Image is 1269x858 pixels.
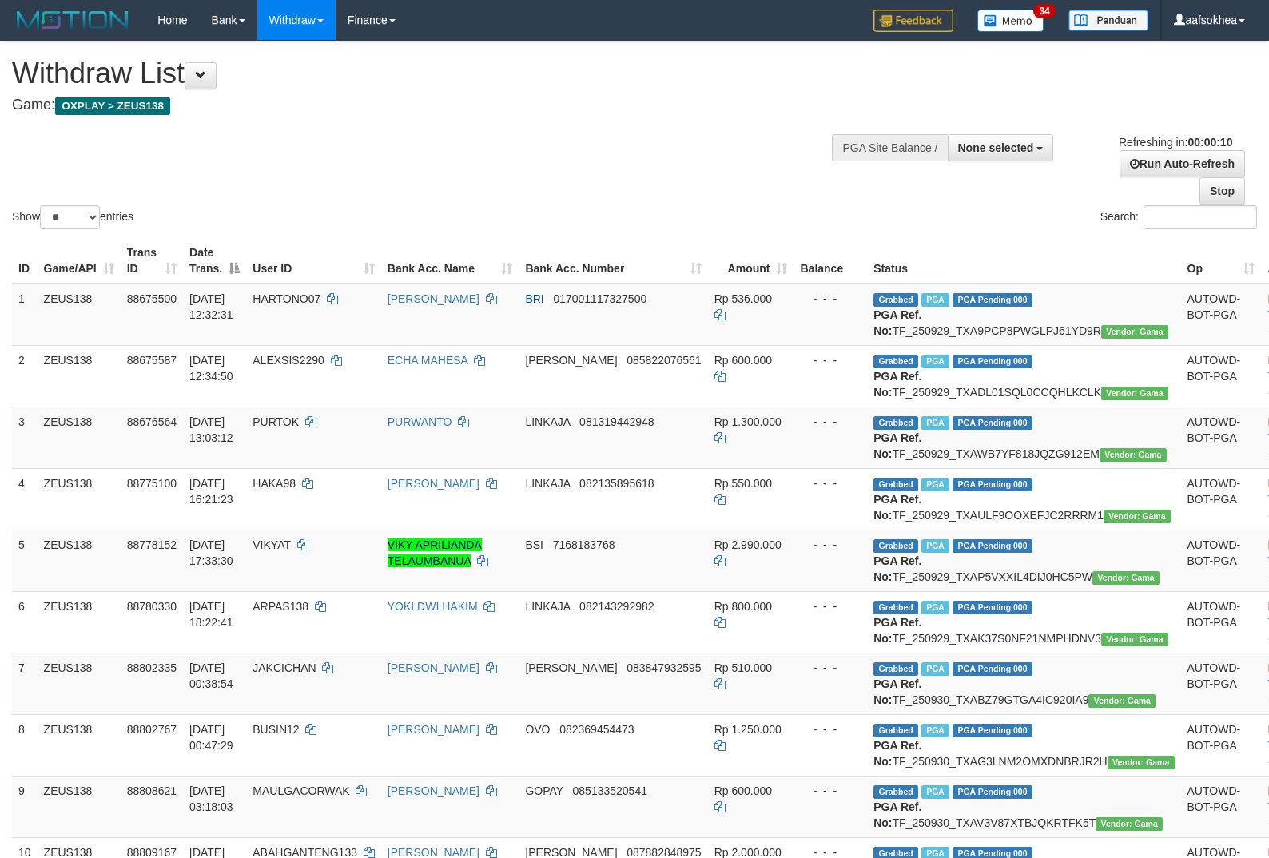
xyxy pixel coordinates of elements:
th: Trans ID: activate to sort column ascending [121,238,183,284]
span: Vendor URL: https://trx31.1velocity.biz [1100,448,1167,462]
b: PGA Ref. No: [873,739,921,768]
span: PGA Pending [953,293,1032,307]
a: Run Auto-Refresh [1120,150,1245,177]
span: Marked by aafchomsokheang [921,539,949,553]
span: [DATE] 13:03:12 [189,415,233,444]
span: 88676564 [127,415,177,428]
span: Grabbed [873,293,918,307]
span: Copy 081319442948 to clipboard [579,415,654,428]
td: AUTOWD-BOT-PGA [1181,714,1262,776]
span: Grabbed [873,539,918,553]
span: Marked by aafnoeunsreypich [921,478,949,491]
span: MAULGACORWAK [253,785,349,797]
a: [PERSON_NAME] [388,785,479,797]
td: 8 [12,714,38,776]
span: [DATE] 17:33:30 [189,538,233,567]
span: Vendor URL: https://trx31.1velocity.biz [1104,510,1171,523]
span: Grabbed [873,785,918,799]
th: Amount: activate to sort column ascending [708,238,794,284]
span: HARTONO07 [253,292,320,305]
td: ZEUS138 [38,530,121,591]
td: TF_250929_TXAP5VXXIL4DIJ0HC5PW [867,530,1180,591]
div: - - - [800,660,861,676]
td: AUTOWD-BOT-PGA [1181,591,1262,653]
span: 34 [1033,4,1055,18]
span: LINKAJA [525,600,570,613]
span: [DATE] 12:32:31 [189,292,233,321]
span: 88780330 [127,600,177,613]
span: HAKA98 [253,477,296,490]
td: 9 [12,776,38,837]
span: OXPLAY > ZEUS138 [55,97,170,115]
td: TF_250929_TXAK37S0NF21NMPHDNV3 [867,591,1180,653]
span: Rp 1.300.000 [714,415,782,428]
td: ZEUS138 [38,591,121,653]
a: [PERSON_NAME] [388,292,479,305]
span: 88802335 [127,661,177,674]
span: Marked by aafsreyleap [921,785,949,799]
span: [DATE] 03:18:03 [189,785,233,813]
span: [DATE] 00:47:29 [189,723,233,752]
span: Rp 536.000 [714,292,772,305]
th: Game/API: activate to sort column ascending [38,238,121,284]
span: Vendor URL: https://trx31.1velocity.biz [1101,325,1168,339]
span: PGA Pending [953,785,1032,799]
td: ZEUS138 [38,714,121,776]
span: Rp 600.000 [714,785,772,797]
span: Copy 082135895618 to clipboard [579,477,654,490]
span: Copy 082143292982 to clipboard [579,600,654,613]
strong: 00:00:10 [1187,136,1232,149]
a: [PERSON_NAME] [388,661,479,674]
h4: Game: [12,97,830,113]
div: - - - [800,352,861,368]
span: PGA Pending [953,355,1032,368]
div: - - - [800,537,861,553]
label: Show entries [12,205,133,229]
span: Marked by aafpengsreynich [921,355,949,368]
span: ALEXSIS2290 [253,354,324,367]
select: Showentries [40,205,100,229]
span: Rp 600.000 [714,354,772,367]
span: [DATE] 00:38:54 [189,661,233,690]
span: Grabbed [873,662,918,676]
span: Copy 085822076561 to clipboard [627,354,701,367]
td: ZEUS138 [38,468,121,530]
div: - - - [800,475,861,491]
span: Marked by aafsreyleap [921,662,949,676]
td: ZEUS138 [38,776,121,837]
td: 1 [12,284,38,346]
span: BSI [525,538,543,551]
span: Vendor URL: https://trx31.1velocity.biz [1088,694,1156,708]
span: Copy 7168183768 to clipboard [553,538,615,551]
img: Feedback.jpg [873,10,953,32]
span: [DATE] 18:22:41 [189,600,233,629]
span: Rp 2.990.000 [714,538,782,551]
span: 88675500 [127,292,177,305]
span: 88775100 [127,477,177,490]
span: 88675587 [127,354,177,367]
span: Marked by aafsreyleap [921,724,949,737]
td: 3 [12,407,38,468]
b: PGA Ref. No: [873,308,921,337]
span: PGA Pending [953,662,1032,676]
span: [PERSON_NAME] [525,661,617,674]
td: ZEUS138 [38,653,121,714]
span: BUSIN12 [253,723,299,736]
span: Copy 083847932595 to clipboard [627,661,701,674]
h1: Withdraw List [12,58,830,89]
td: AUTOWD-BOT-PGA [1181,653,1262,714]
span: Copy 082369454473 to clipboard [559,723,634,736]
span: Copy 017001117327500 to clipboard [553,292,646,305]
a: VIKY APRILIANDA TELAUMBANUA [388,538,482,567]
th: User ID: activate to sort column ascending [246,238,381,284]
td: TF_250930_TXAV3V87XTBJQKRTFK5T [867,776,1180,837]
button: None selected [948,134,1054,161]
span: Marked by aafnoeunsreypich [921,601,949,614]
span: Vendor URL: https://trx31.1velocity.biz [1101,387,1168,400]
span: Refreshing in: [1119,136,1232,149]
td: 7 [12,653,38,714]
div: - - - [800,598,861,614]
td: AUTOWD-BOT-PGA [1181,284,1262,346]
span: VIKYAT [253,538,290,551]
span: 88802767 [127,723,177,736]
